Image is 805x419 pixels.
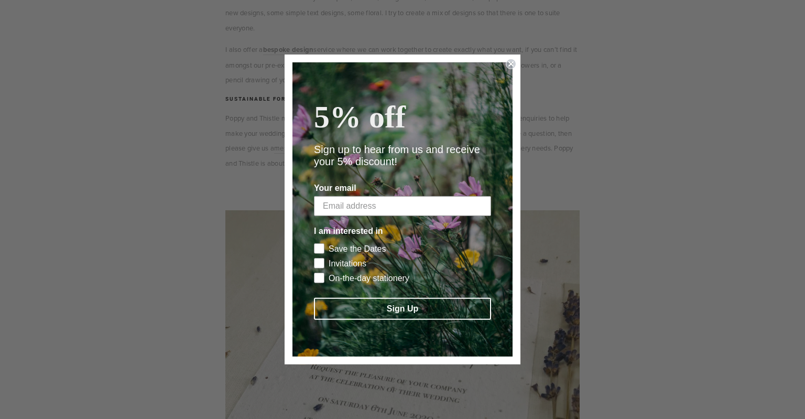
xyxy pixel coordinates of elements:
button: Close dialog [506,59,516,69]
div: On-the-day stationery [329,274,409,283]
div: Save the Dates [329,244,386,254]
button: Sign Up [314,298,491,320]
span: Sign up to hear from us and receive your 5% discount! [314,144,480,167]
span: 5% off [314,100,406,134]
div: Invitations [329,259,366,268]
legend: I am interested in [314,227,383,239]
input: Email address [314,196,491,216]
label: Your email [314,184,491,196]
